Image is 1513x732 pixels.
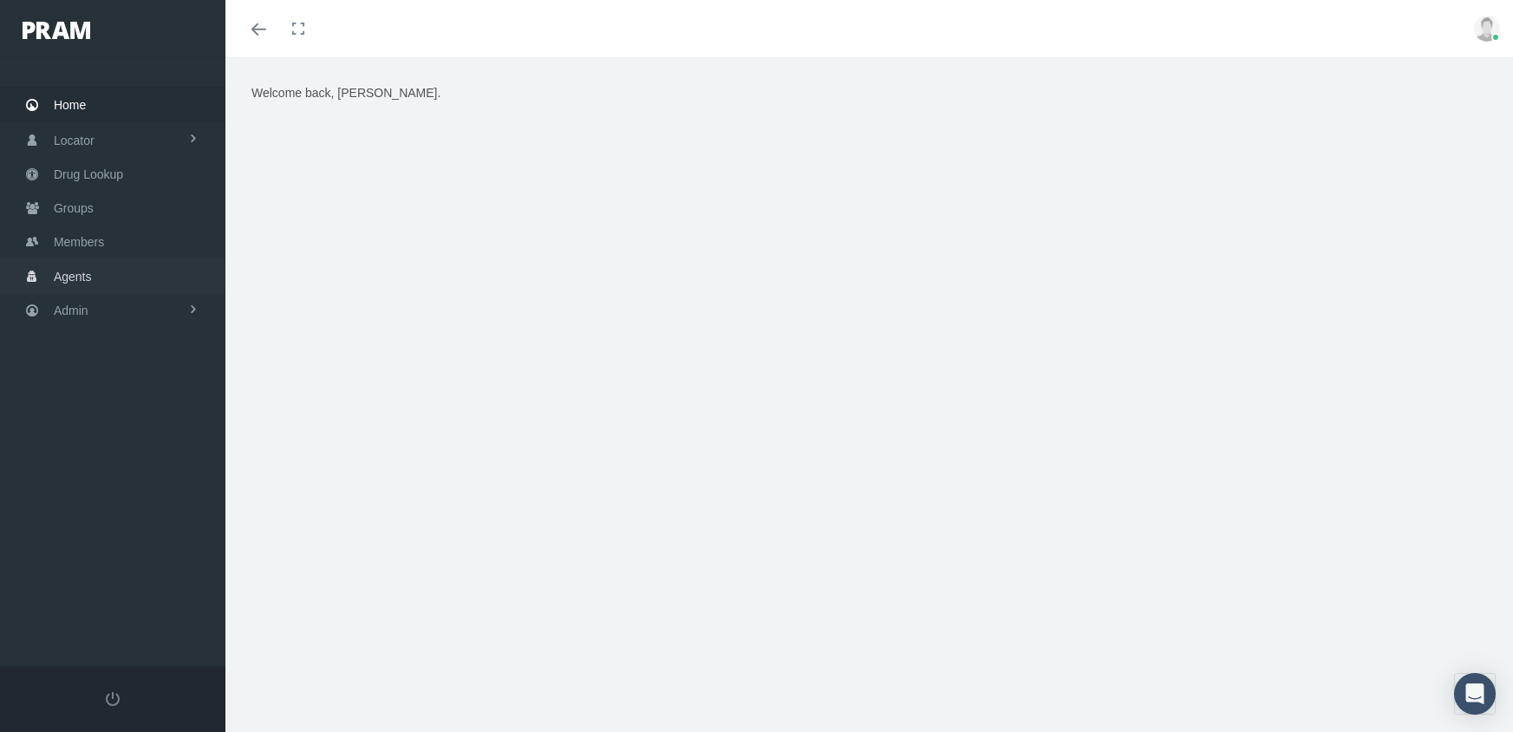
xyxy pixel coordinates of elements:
[23,22,90,39] img: PRAM_20_x_78.png
[54,225,104,258] span: Members
[54,88,86,121] span: Home
[251,86,440,100] span: Welcome back, [PERSON_NAME].
[1474,16,1500,42] img: user-placeholder.jpg
[54,158,123,191] span: Drug Lookup
[54,192,94,225] span: Groups
[54,260,92,293] span: Agents
[54,124,95,157] span: Locator
[54,294,88,327] span: Admin
[1454,673,1496,715] div: Open Intercom Messenger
